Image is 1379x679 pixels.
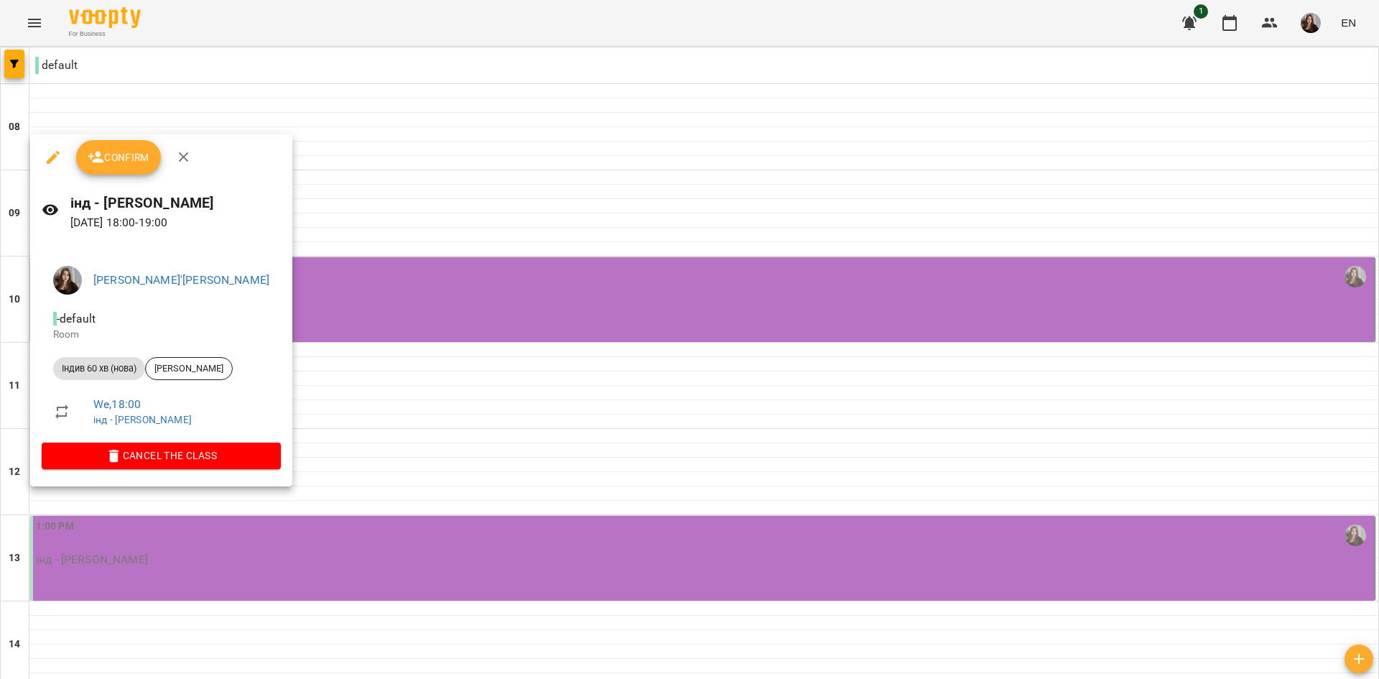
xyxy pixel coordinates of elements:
[70,214,281,231] p: [DATE] 18:00 - 19:00
[53,447,269,464] span: Cancel the class
[88,149,149,166] span: Confirm
[53,266,82,295] img: 6cb9500d2c9559d0c681d3884c4848cf.JPG
[146,362,232,375] span: [PERSON_NAME]
[53,312,98,325] span: - default
[53,362,145,375] span: Індив 60 хв (нова)
[93,397,141,411] a: We , 18:00
[53,328,269,342] p: Room
[42,443,281,468] button: Cancel the class
[145,357,233,380] div: [PERSON_NAME]
[93,414,192,425] a: інд - [PERSON_NAME]
[76,140,161,175] button: Confirm
[93,273,269,287] a: [PERSON_NAME]'[PERSON_NAME]
[70,192,281,214] h6: інд - [PERSON_NAME]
